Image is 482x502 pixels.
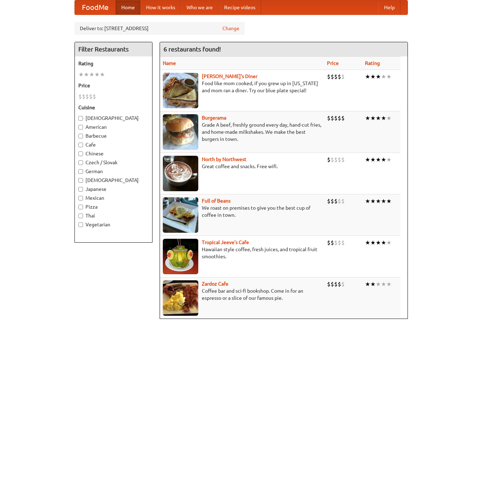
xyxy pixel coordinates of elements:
[78,159,149,166] label: Czech / Slovak
[163,246,321,260] p: Hawaiian style coffee, fresh juices, and tropical fruit smoothies.
[331,114,334,122] li: $
[163,73,198,108] img: sallys.jpg
[164,46,221,53] ng-pluralize: 6 restaurants found!
[78,125,83,129] input: American
[78,132,149,139] label: Barbecue
[78,214,83,218] input: Thai
[202,156,246,162] a: North by Northwest
[163,280,198,316] img: zardoz.jpg
[327,114,331,122] li: $
[218,0,261,15] a: Recipe videos
[78,93,82,100] li: $
[202,239,249,245] a: Tropical Jeeve's Cafe
[78,115,149,122] label: [DEMOGRAPHIC_DATA]
[78,150,149,157] label: Chinese
[202,198,231,204] a: Full of Beans
[381,156,386,164] li: ★
[386,156,392,164] li: ★
[202,115,226,121] a: Burgerama
[163,156,198,191] img: north.jpg
[78,116,83,121] input: [DEMOGRAPHIC_DATA]
[78,222,83,227] input: Vegetarian
[376,156,381,164] li: ★
[78,196,83,200] input: Mexican
[341,280,345,288] li: $
[78,141,149,148] label: Cafe
[334,239,338,247] li: $
[338,156,341,164] li: $
[82,93,85,100] li: $
[376,197,381,205] li: ★
[378,0,400,15] a: Help
[78,212,149,219] label: Thai
[202,281,228,287] a: Zardoz Cafe
[93,93,96,100] li: $
[370,73,376,81] li: ★
[381,197,386,205] li: ★
[331,197,334,205] li: $
[370,239,376,247] li: ★
[338,239,341,247] li: $
[78,71,84,78] li: ★
[334,73,338,81] li: $
[386,73,392,81] li: ★
[78,169,83,174] input: German
[78,221,149,228] label: Vegetarian
[370,156,376,164] li: ★
[365,114,370,122] li: ★
[116,0,140,15] a: Home
[140,0,181,15] a: How it works
[163,163,321,170] p: Great coffee and snacks. Free wifi.
[341,73,345,81] li: $
[370,280,376,288] li: ★
[331,239,334,247] li: $
[78,203,149,210] label: Pizza
[85,93,89,100] li: $
[334,114,338,122] li: $
[78,168,149,175] label: German
[331,280,334,288] li: $
[202,73,257,79] b: [PERSON_NAME]'s Diner
[381,73,386,81] li: ★
[341,197,345,205] li: $
[381,114,386,122] li: ★
[327,197,331,205] li: $
[78,178,83,183] input: [DEMOGRAPHIC_DATA]
[222,25,239,32] a: Change
[78,177,149,184] label: [DEMOGRAPHIC_DATA]
[89,93,93,100] li: $
[334,156,338,164] li: $
[338,114,341,122] li: $
[331,156,334,164] li: $
[78,160,83,165] input: Czech / Slovak
[89,71,94,78] li: ★
[386,280,392,288] li: ★
[381,239,386,247] li: ★
[381,280,386,288] li: ★
[370,114,376,122] li: ★
[334,197,338,205] li: $
[78,205,83,209] input: Pizza
[341,156,345,164] li: $
[74,22,245,35] div: Deliver to: [STREET_ADDRESS]
[163,60,176,66] a: Name
[78,186,149,193] label: Japanese
[365,239,370,247] li: ★
[163,239,198,274] img: jeeves.jpg
[365,60,380,66] a: Rating
[327,60,339,66] a: Price
[365,156,370,164] li: ★
[78,104,149,111] h5: Cuisine
[78,134,83,138] input: Barbecue
[75,42,152,56] h4: Filter Restaurants
[386,197,392,205] li: ★
[181,0,218,15] a: Who we are
[365,73,370,81] li: ★
[78,187,83,192] input: Japanese
[370,197,376,205] li: ★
